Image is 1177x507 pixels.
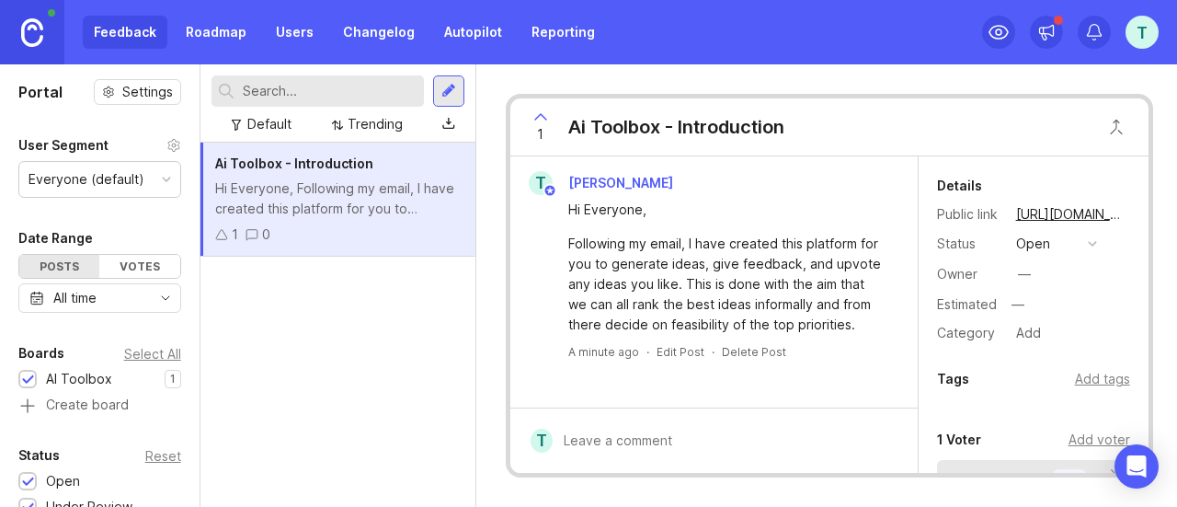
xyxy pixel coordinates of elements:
img: member badge [543,184,556,198]
div: Status [18,444,60,467]
div: Open Intercom Messenger [1114,444,1159,489]
div: — [1006,293,1030,317]
div: Default [247,114,291,134]
a: T[PERSON_NAME] [518,171,688,195]
div: User Segment [18,134,109,156]
div: Details [937,175,982,197]
div: T [529,171,553,195]
div: 0 [262,225,270,245]
div: — [1018,264,1031,284]
a: Users [265,16,325,49]
a: A minute ago [568,344,639,360]
div: Owner [937,264,1001,284]
div: Hi Everyone, Following my email, I have created this platform for you to generate ideas, give fee... [215,179,461,219]
a: Ai Toolbox - IntroductionHi Everyone, Following my email, I have created this platform for you to... [200,143,475,257]
div: Add [1011,321,1046,345]
a: Changelog [332,16,426,49]
div: Reset [145,451,181,461]
div: Category [937,323,1001,343]
div: Add tags [1075,369,1130,389]
div: Date Range [18,227,93,249]
div: Hi Everyone, [568,200,881,220]
a: Autopilot [433,16,513,49]
div: Votes [99,255,179,278]
span: [PERSON_NAME] [568,175,673,190]
div: Delete Post [722,344,786,360]
div: 1 Voter [937,429,981,451]
div: Ai Toolbox - Introduction [568,114,784,140]
div: · [712,344,714,360]
a: Add [1001,321,1046,345]
svg: toggle icon [151,291,180,305]
div: Public link [937,204,1001,225]
div: Add voter [1068,430,1130,450]
img: Canny Home [21,18,43,47]
span: Settings [122,83,173,101]
div: AI Toolbox [46,369,112,389]
div: Posts [19,255,99,278]
a: Roadmap [175,16,257,49]
span: Ai Toolbox - Introduction [215,156,373,171]
h1: Portal [18,81,63,103]
div: Open [46,471,80,491]
input: Search... [243,81,417,101]
div: All time [53,288,97,308]
div: Estimated [937,298,997,311]
div: Tags [937,368,969,390]
button: Close button [1098,109,1135,145]
p: 1 [170,372,176,386]
div: Status [937,234,1001,254]
span: 1 [537,124,543,144]
a: Create board [18,398,181,415]
div: Everyone (default) [29,169,144,190]
div: Boards [18,342,64,364]
div: T [531,429,553,453]
a: [URL][DOMAIN_NAME] [1011,202,1130,226]
div: Select All [124,349,181,359]
a: Reporting [520,16,606,49]
div: open [1016,234,1050,254]
div: Following my email, I have created this platform for you to generate ideas, give feedback, and up... [568,234,881,335]
p: Tip [1060,471,1079,486]
div: Edit Post [657,344,704,360]
div: 1 [232,225,238,245]
div: · [646,344,649,360]
button: Settings [94,79,181,105]
button: T [1126,16,1159,49]
div: Trending [348,114,403,134]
